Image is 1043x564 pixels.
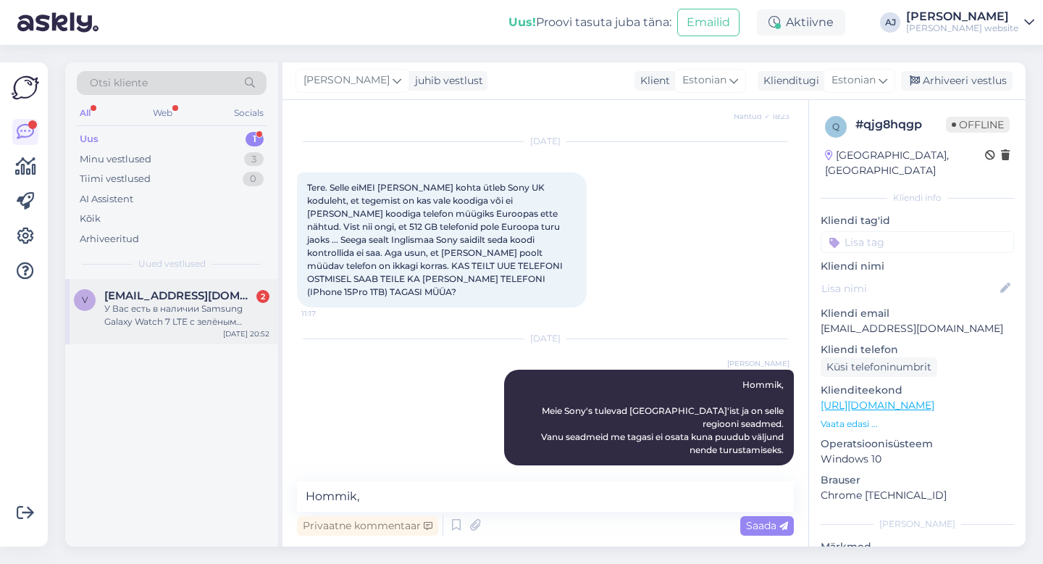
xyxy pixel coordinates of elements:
[634,73,670,88] div: Klient
[301,308,356,319] span: 11:17
[821,399,934,412] a: [URL][DOMAIN_NAME]
[758,73,819,88] div: Klienditugi
[90,75,148,91] span: Otsi kliente
[80,232,139,246] div: Arhiveeritud
[307,182,565,297] span: Tere. Selle eiMEI [PERSON_NAME] kohta ütleb Sony UK koduleht, et tegemist on kas vale koodiga või...
[821,357,937,377] div: Küsi telefoninumbrit
[821,473,1014,488] p: Brauser
[297,332,794,345] div: [DATE]
[734,111,789,122] span: Nähtud ✓ 18:23
[821,539,1014,555] p: Märkmed
[297,516,438,536] div: Privaatne kommentaar
[104,289,255,302] span: vincentvaus@gmail.com
[825,148,985,178] div: [GEOGRAPHIC_DATA], [GEOGRAPHIC_DATA]
[906,22,1018,34] div: [PERSON_NAME] website
[223,328,269,339] div: [DATE] 20:52
[138,257,206,270] span: Uued vestlused
[821,191,1014,204] div: Kliendi info
[821,418,1014,431] p: Vaata edasi ...
[821,342,1014,357] p: Kliendi telefon
[80,152,151,167] div: Minu vestlused
[821,281,997,296] input: Lisa nimi
[243,172,264,186] div: 0
[82,294,88,305] span: v
[409,73,483,88] div: juhib vestlust
[508,15,536,29] b: Uus!
[682,72,726,88] span: Estonian
[821,488,1014,503] p: Chrome [TECHNICAL_ID]
[746,519,788,532] span: Saada
[297,135,794,148] div: [DATE]
[246,132,264,146] div: 1
[735,466,789,477] span: 10:34
[303,72,390,88] span: [PERSON_NAME]
[821,321,1014,336] p: [EMAIL_ADDRESS][DOMAIN_NAME]
[150,104,175,123] div: Web
[946,117,1010,133] span: Offline
[256,290,269,303] div: 2
[244,152,264,167] div: 3
[104,302,269,328] div: У Вас есть в наличии Samsung Galaxy Watch 7 LTE с зелёным ремнём?
[727,358,789,369] span: [PERSON_NAME]
[906,11,1018,22] div: [PERSON_NAME]
[832,121,839,132] span: q
[821,452,1014,467] p: Windows 10
[12,74,39,101] img: Askly Logo
[231,104,267,123] div: Socials
[821,231,1014,253] input: Lisa tag
[757,9,845,36] div: Aktiivne
[508,14,671,31] div: Proovi tasuta juba täna:
[821,518,1014,531] div: [PERSON_NAME]
[80,172,151,186] div: Tiimi vestlused
[677,9,740,36] button: Emailid
[821,306,1014,321] p: Kliendi email
[80,132,99,146] div: Uus
[855,116,946,133] div: # qjg8hqgp
[77,104,93,123] div: All
[80,192,133,207] div: AI Assistent
[832,72,876,88] span: Estonian
[906,11,1034,34] a: [PERSON_NAME][PERSON_NAME] website
[821,436,1014,452] p: Operatsioonisüsteem
[80,212,101,226] div: Kõik
[821,213,1014,228] p: Kliendi tag'id
[821,259,1014,274] p: Kliendi nimi
[901,71,1013,91] div: Arhiveeri vestlus
[821,383,1014,398] p: Klienditeekond
[880,12,900,33] div: AJ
